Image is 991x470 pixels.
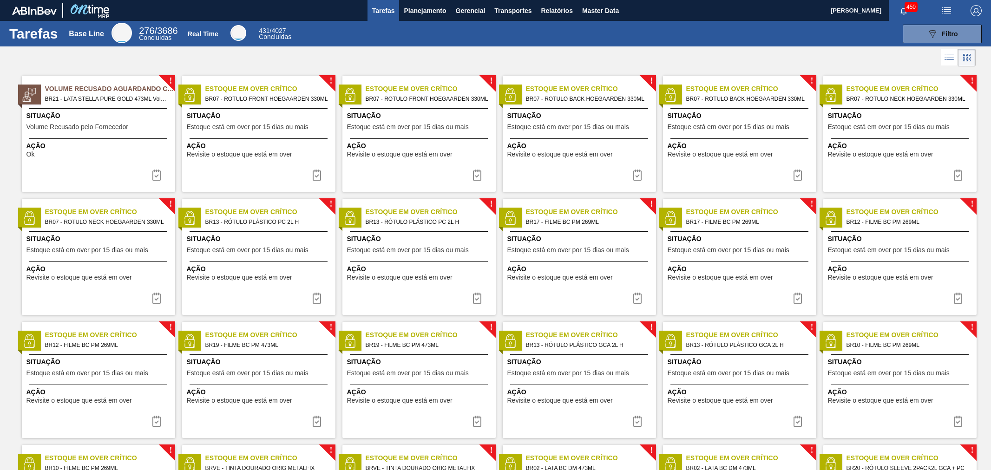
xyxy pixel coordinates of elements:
img: Logout [971,5,982,16]
span: ! [490,201,492,208]
button: icon-task complete [145,412,168,431]
span: ! [169,324,172,331]
span: Situação [347,111,493,121]
span: Concluídas [259,33,291,40]
img: status [343,334,357,348]
img: icon-task complete [632,416,643,427]
div: Completar tarefa: 29825653 [145,289,168,307]
span: Situação [668,234,814,244]
span: Ação [187,141,333,151]
span: Gerencial [456,5,486,16]
span: Estoque está em over por 15 dias ou mais [187,124,308,131]
img: icon-task complete [311,293,322,304]
span: Situação [347,234,493,244]
span: Situação [26,111,173,121]
span: Ação [828,141,974,151]
span: ! [169,201,172,208]
span: ! [971,447,973,454]
img: status [824,211,838,225]
span: BR13 - RÓTULO PLÁSTICO PC 2L H [366,217,488,227]
span: ! [650,201,653,208]
img: icon-task complete [632,170,643,181]
span: Filtro [942,30,958,38]
span: Estoque em Over Crítico [686,84,816,94]
span: Estoque em Over Crítico [366,330,496,340]
img: status [183,211,197,225]
span: Estoque está em over por 15 dias ou mais [828,247,950,254]
span: BR12 - FILME BC PM 269ML [45,340,168,350]
div: Real Time [188,30,218,38]
span: BR21 - LATA STELLA PURE GOLD 473ML Volume - 617323 [45,94,168,104]
div: Completar tarefa: 29825656 [145,412,168,431]
span: ! [971,324,973,331]
div: Completar tarefa: 29825654 [306,289,328,307]
button: icon-task complete [947,412,969,431]
button: Notificações [889,4,919,17]
span: ! [810,201,813,208]
span: Tarefas [372,5,395,16]
span: Estoque está em over por 15 dias ou mais [668,124,789,131]
span: ! [971,78,973,85]
span: Estoque está em over por 15 dias ou mais [828,370,950,377]
span: 431 [259,27,269,34]
span: Master Data [582,5,619,16]
img: status [503,211,517,225]
span: ! [490,78,492,85]
img: status [503,88,517,102]
img: status [183,334,197,348]
span: Estoque em Over Crítico [686,330,816,340]
span: Revisite o estoque que está em over [187,151,292,158]
span: Revisite o estoque que está em over [828,151,933,158]
span: Ação [187,387,333,397]
span: Estoque em Over Crítico [366,453,496,463]
button: icon-task complete [626,289,649,307]
span: Ação [668,141,814,151]
span: Estoque está em over por 15 dias ou mais [828,124,950,131]
span: BR10 - FILME BC PM 269ML [847,340,969,350]
span: Volume Recusado Aguardando Ciência [45,84,175,94]
button: icon-task complete [787,289,809,307]
span: BR07 - ROTULO BACK HOEGAARDEN 330ML [686,94,809,104]
button: icon-task complete [306,289,328,307]
div: Completar tarefa: 29825655 [626,289,649,307]
span: ! [810,324,813,331]
div: Completar tarefa: 29825653 [947,166,969,184]
span: Situação [507,234,654,244]
img: status [824,88,838,102]
span: / 4027 [259,27,286,34]
div: Base Line [69,30,104,38]
button: icon-task complete [947,166,969,184]
span: Ação [26,141,173,151]
span: Revisite o estoque que está em over [347,397,453,404]
span: Situação [26,234,173,244]
span: Estoque em Over Crítico [205,453,335,463]
div: Completar tarefa: 29825657 [466,412,488,431]
img: icon-task complete [472,170,483,181]
img: status [22,334,36,348]
img: icon-task complete [311,416,322,427]
span: 450 [905,2,918,12]
div: Completar tarefa: 29825656 [947,289,969,307]
div: Completar tarefa: 29825652 [626,166,649,184]
div: Completar tarefa: 29825658 [787,412,809,431]
div: Completar tarefa: 29825655 [787,289,809,307]
span: Revisite o estoque que está em over [187,397,292,404]
span: Estoque em Over Crítico [686,453,816,463]
span: Estoque em Over Crítico [45,330,175,340]
span: Estoque está em over por 15 dias ou mais [507,370,629,377]
button: icon-task complete [466,289,488,307]
span: Estoque em Over Crítico [205,207,335,217]
span: BR19 - FILME BC PM 473ML [366,340,488,350]
span: Estoque em Over Crítico [847,207,977,217]
span: Estoque está em over por 15 dias ou mais [26,370,148,377]
span: BR17 - FILME BC PM 269ML [526,217,649,227]
span: BR07 - ROTULO FRONT HOEGAARDEN 330ML [366,94,488,104]
span: Estoque está em over por 15 dias ou mais [507,247,629,254]
span: Situação [668,357,814,367]
span: Ação [507,141,654,151]
span: Ação [828,264,974,274]
div: Completar tarefa: 29825652 [787,166,809,184]
span: Revisite o estoque que está em over [668,274,773,281]
span: Revisite o estoque que está em over [187,274,292,281]
span: Estoque está em over por 15 dias ou mais [347,370,469,377]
